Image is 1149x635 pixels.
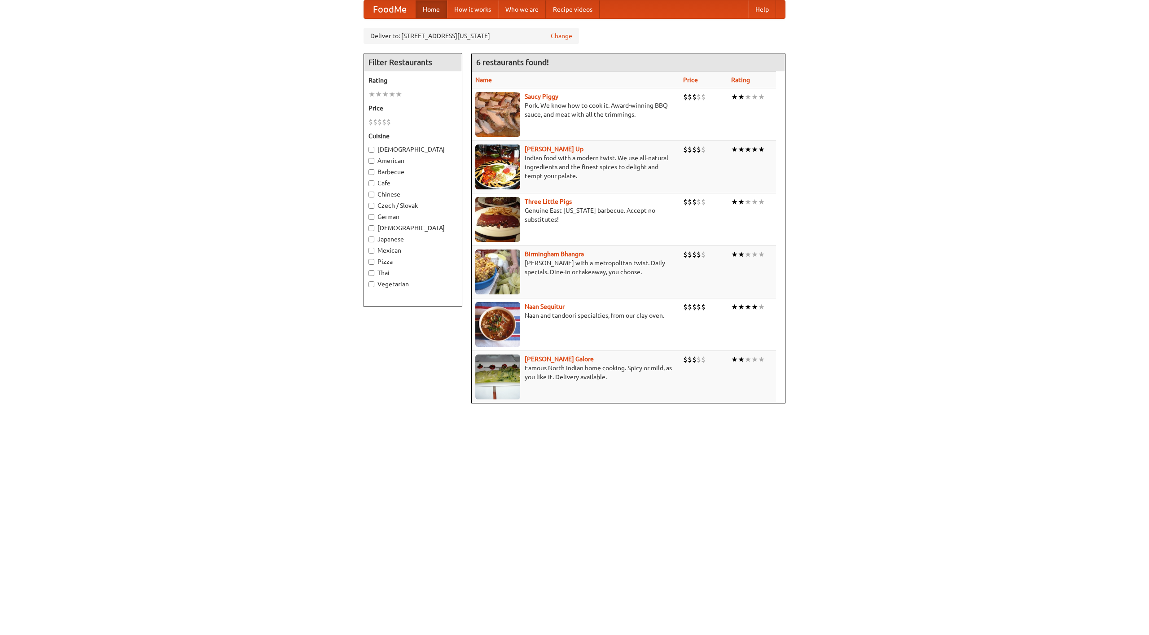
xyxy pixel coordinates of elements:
[688,197,692,207] li: $
[395,89,402,99] li: ★
[368,167,457,176] label: Barbecue
[738,355,745,364] li: ★
[368,281,374,287] input: Vegetarian
[368,201,457,210] label: Czech / Slovak
[368,259,374,265] input: Pizza
[475,145,520,189] img: curryup.jpg
[745,145,751,154] li: ★
[368,131,457,140] h5: Cuisine
[368,268,457,277] label: Thai
[368,192,374,197] input: Chinese
[758,92,765,102] li: ★
[368,179,457,188] label: Cafe
[683,250,688,259] li: $
[475,197,520,242] img: littlepigs.jpg
[701,92,706,102] li: $
[683,76,698,83] a: Price
[525,355,594,363] a: [PERSON_NAME] Galore
[697,145,701,154] li: $
[364,0,416,18] a: FoodMe
[368,236,374,242] input: Japanese
[751,92,758,102] li: ★
[368,158,374,164] input: American
[475,76,492,83] a: Name
[697,92,701,102] li: $
[745,92,751,102] li: ★
[475,101,676,119] p: Pork. We know how to cook it. Award-winning BBQ sauce, and meat with all the trimmings.
[697,355,701,364] li: $
[377,117,382,127] li: $
[738,145,745,154] li: ★
[368,223,457,232] label: [DEMOGRAPHIC_DATA]
[688,92,692,102] li: $
[386,117,391,127] li: $
[701,355,706,364] li: $
[368,145,457,154] label: [DEMOGRAPHIC_DATA]
[701,250,706,259] li: $
[364,53,462,71] h4: Filter Restaurants
[382,117,386,127] li: $
[751,250,758,259] li: ★
[731,76,750,83] a: Rating
[373,117,377,127] li: $
[368,235,457,244] label: Japanese
[389,89,395,99] li: ★
[525,303,565,310] a: Naan Sequitur
[683,302,688,312] li: $
[476,58,549,66] ng-pluralize: 6 restaurants found!
[692,92,697,102] li: $
[758,250,765,259] li: ★
[368,248,374,254] input: Mexican
[525,250,584,258] a: Birmingham Bhangra
[525,198,572,205] a: Three Little Pigs
[745,197,751,207] li: ★
[738,92,745,102] li: ★
[364,28,579,44] div: Deliver to: [STREET_ADDRESS][US_STATE]
[748,0,776,18] a: Help
[368,225,374,231] input: [DEMOGRAPHIC_DATA]
[683,92,688,102] li: $
[368,246,457,255] label: Mexican
[475,311,676,320] p: Naan and tandoori specialties, from our clay oven.
[751,197,758,207] li: ★
[683,197,688,207] li: $
[368,257,457,266] label: Pizza
[697,250,701,259] li: $
[738,302,745,312] li: ★
[751,355,758,364] li: ★
[375,89,382,99] li: ★
[758,197,765,207] li: ★
[546,0,600,18] a: Recipe videos
[692,302,697,312] li: $
[368,270,374,276] input: Thai
[751,145,758,154] li: ★
[692,250,697,259] li: $
[551,31,572,40] a: Change
[731,92,738,102] li: ★
[475,363,676,381] p: Famous North Indian home cooking. Spicy or mild, as you like it. Delivery available.
[731,250,738,259] li: ★
[731,145,738,154] li: ★
[475,302,520,347] img: naansequitur.jpg
[701,197,706,207] li: $
[475,206,676,224] p: Genuine East [US_STATE] barbecue. Accept no substitutes!
[475,92,520,137] img: saucy.jpg
[751,302,758,312] li: ★
[475,258,676,276] p: [PERSON_NAME] with a metropolitan twist. Daily specials. Dine-in or takeaway, you choose.
[368,212,457,221] label: German
[688,250,692,259] li: $
[745,302,751,312] li: ★
[697,302,701,312] li: $
[697,197,701,207] li: $
[683,145,688,154] li: $
[758,145,765,154] li: ★
[688,355,692,364] li: $
[475,250,520,294] img: bhangra.jpg
[525,93,558,100] b: Saucy Piggy
[368,147,374,153] input: [DEMOGRAPHIC_DATA]
[692,145,697,154] li: $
